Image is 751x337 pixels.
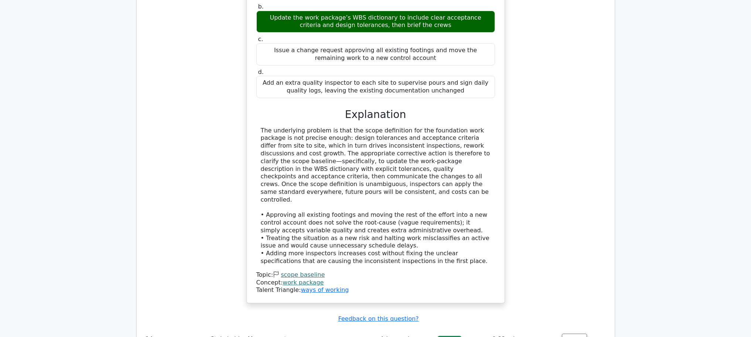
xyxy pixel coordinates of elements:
[281,271,325,278] a: scope baseline
[256,279,495,287] div: Concept:
[261,108,491,121] h3: Explanation
[258,3,264,10] span: b.
[256,43,495,65] div: Issue a change request approving all existing footings and move the remaining work to a new contr...
[261,127,491,265] div: The underlying problem is that the scope definition for the foundation work package is not precis...
[283,279,324,286] a: work package
[256,11,495,33] div: Update the work package’s WBS dictionary to include clear acceptance criteria and design toleranc...
[256,271,495,294] div: Talent Triangle:
[256,271,495,279] div: Topic:
[258,68,264,75] span: d.
[258,36,263,43] span: c.
[301,286,349,293] a: ways of working
[338,315,419,322] a: Feedback on this question?
[256,76,495,98] div: Add an extra quality inspector to each site to supervise pours and sign daily quality logs, leavi...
